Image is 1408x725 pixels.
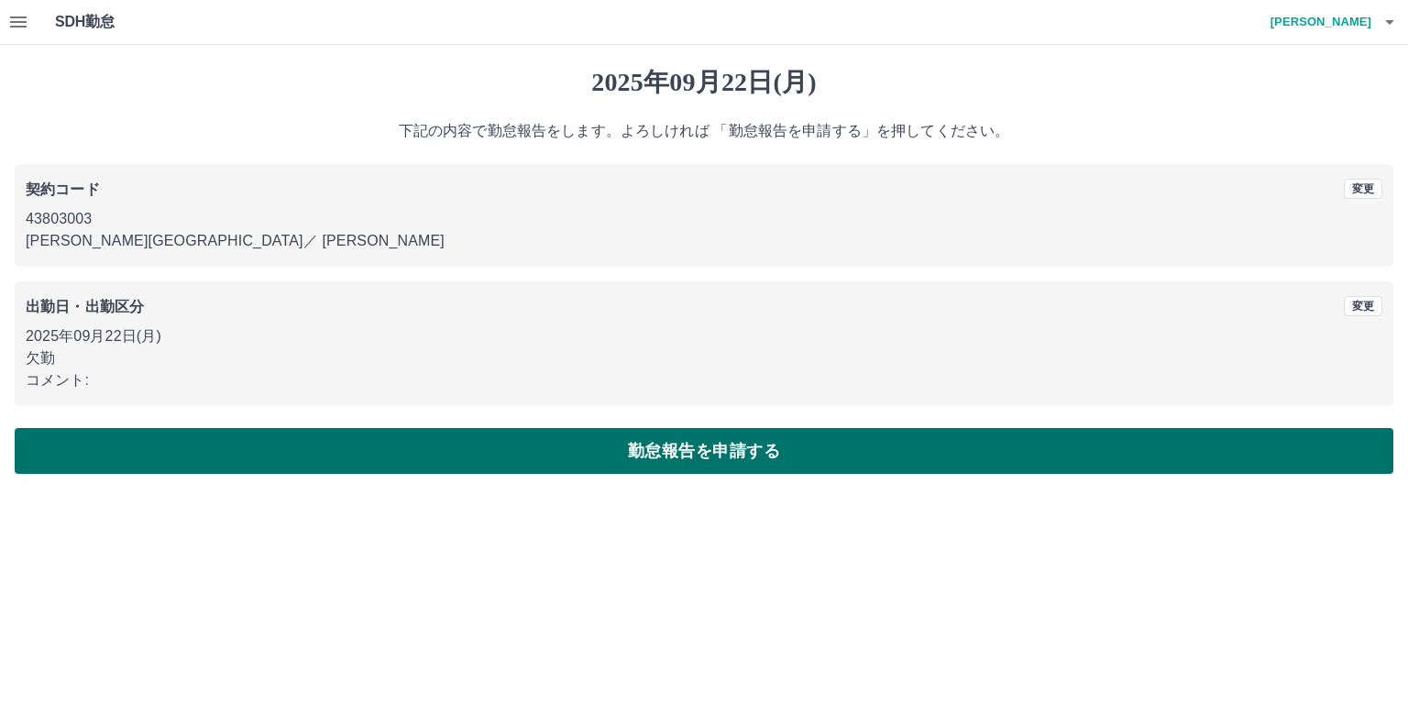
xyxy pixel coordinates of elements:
[1344,179,1382,199] button: 変更
[26,347,1382,369] p: 欠勤
[26,299,144,314] b: 出勤日・出勤区分
[15,120,1393,142] p: 下記の内容で勤怠報告をします。よろしければ 「勤怠報告を申請する」を押してください。
[15,67,1393,98] h1: 2025年09月22日(月)
[26,230,1382,252] p: [PERSON_NAME][GEOGRAPHIC_DATA] ／ [PERSON_NAME]
[1344,296,1382,316] button: 変更
[15,428,1393,474] button: 勤怠報告を申請する
[26,325,1382,347] p: 2025年09月22日(月)
[26,208,1382,230] p: 43803003
[26,369,1382,391] p: コメント:
[26,181,100,197] b: 契約コード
